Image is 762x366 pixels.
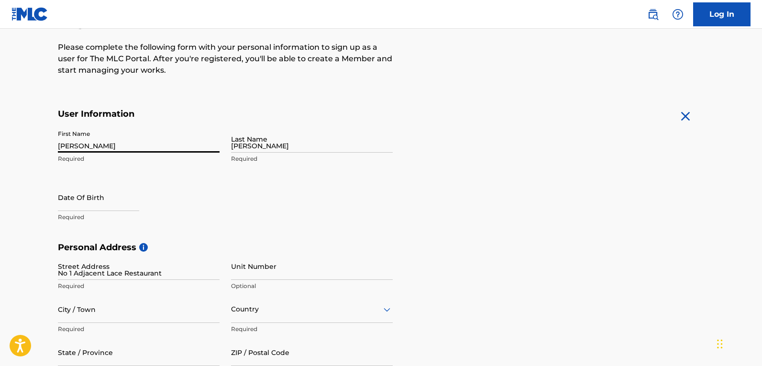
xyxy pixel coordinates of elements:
p: Required [58,325,220,333]
p: Required [58,213,220,222]
img: help [672,9,684,20]
p: Please complete the following form with your personal information to sign up as a user for The ML... [58,42,393,76]
p: Required [58,282,220,290]
a: Public Search [643,5,663,24]
img: search [647,9,659,20]
iframe: Chat Widget [714,320,762,366]
a: Log In [693,2,751,26]
div: Help [668,5,687,24]
h5: Personal Address [58,242,705,253]
p: Required [58,155,220,163]
p: Required [231,155,393,163]
img: MLC Logo [11,7,48,21]
div: Drag [717,330,723,358]
span: i [139,243,148,252]
img: close [678,109,693,124]
p: Optional [231,282,393,290]
p: Required [231,325,393,333]
h5: User Information [58,109,393,120]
